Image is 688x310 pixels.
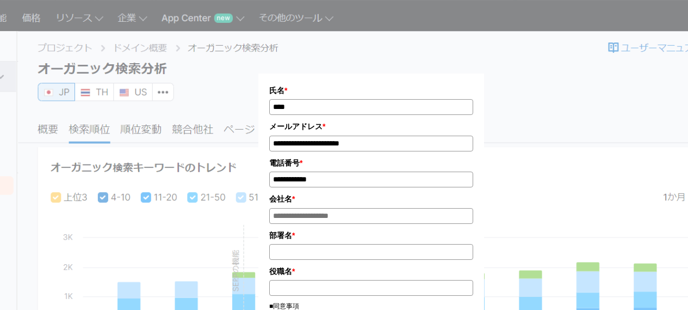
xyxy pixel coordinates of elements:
[269,265,473,277] label: 役職名
[269,120,473,132] label: メールアドレス
[269,229,473,241] label: 部署名
[269,157,473,169] label: 電話番号
[269,193,473,205] label: 会社名
[269,84,473,96] label: 氏名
